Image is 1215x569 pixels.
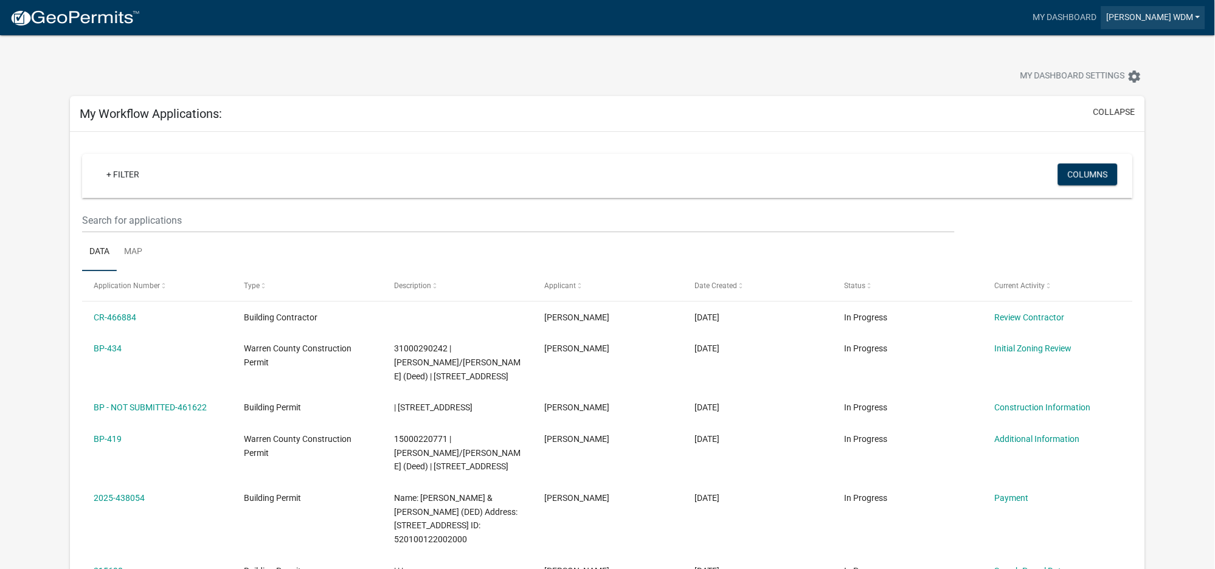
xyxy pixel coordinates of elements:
span: Status [845,281,866,290]
span: 15000220771 | OROSCO, JOHN/SEAMER, ALYSON (Deed) | 4956 45TH AVE [394,434,521,472]
a: BP-419 [94,434,122,444]
a: Construction Information [995,402,1091,412]
span: 08/20/2025 [694,312,719,322]
span: In Progress [845,402,888,412]
span: In Progress [845,312,888,322]
span: In Progress [845,493,888,503]
datatable-header-cell: Applicant [533,271,683,300]
a: Review Contractor [995,312,1065,322]
a: BP - NOT SUBMITTED-461622 [94,402,207,412]
a: Map [117,233,150,272]
span: 08/01/2025 [694,434,719,444]
span: Chad Martin [544,312,609,322]
a: Data [82,233,117,272]
span: 06/18/2025 [694,493,719,503]
span: Building Permit [244,402,301,412]
datatable-header-cell: Date Created [683,271,833,300]
a: My Dashboard [1028,6,1101,29]
span: Chad Martin [544,434,609,444]
span: Name: Williams, Roger G & Victoria L (DED) Address: 2792 220TH ST Parcel ID: 520100122002000 [394,493,517,544]
datatable-header-cell: Current Activity [983,271,1134,300]
button: My Dashboard Settingssettings [1011,64,1152,88]
span: Building Contractor [244,312,317,322]
span: My Dashboard Settings [1020,69,1125,84]
span: Current Activity [995,281,1045,290]
span: | 11374 140 ST [394,402,472,412]
span: Chad Martin [544,343,609,353]
span: 08/20/2025 [694,343,719,353]
a: Additional Information [995,434,1080,444]
span: Building Permit [244,493,301,503]
span: Description [394,281,431,290]
datatable-header-cell: Type [232,271,382,300]
a: CR-466884 [94,312,136,322]
input: Search for applications [82,208,955,233]
h5: My Workflow Applications: [80,106,222,121]
span: Chad Martin [544,493,609,503]
a: [PERSON_NAME] WDM [1101,6,1205,29]
span: 31000290242 | BOCHNER, JAMES CRAIG/LORI LYNN (Deed) | 17072 88TH AVE [394,343,521,381]
span: In Progress [845,343,888,353]
datatable-header-cell: Status [833,271,983,300]
button: collapse [1093,106,1135,119]
span: Date Created [694,281,737,290]
span: In Progress [845,434,888,444]
datatable-header-cell: Application Number [82,271,232,300]
i: settings [1127,69,1142,84]
span: Warren County Construction Permit [244,343,351,367]
span: Applicant [544,281,576,290]
a: + Filter [97,164,149,185]
a: Initial Zoning Review [995,343,1072,353]
span: Type [244,281,260,290]
span: 08/09/2025 [694,402,719,412]
datatable-header-cell: Description [382,271,533,300]
span: Application Number [94,281,160,290]
span: Chad Martin [544,402,609,412]
a: BP-434 [94,343,122,353]
span: Warren County Construction Permit [244,434,351,458]
a: 2025-438054 [94,493,145,503]
a: Payment [995,493,1029,503]
button: Columns [1058,164,1118,185]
